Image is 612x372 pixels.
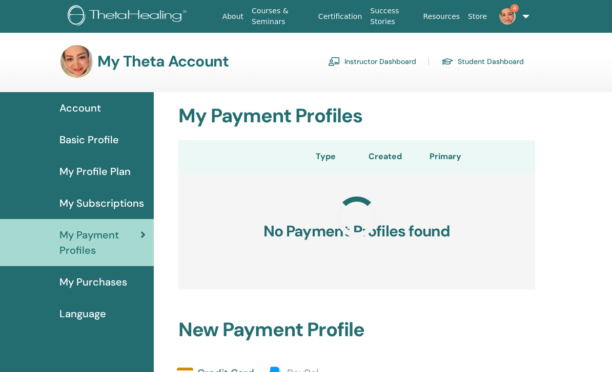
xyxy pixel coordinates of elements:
[68,5,190,28] img: logo.png
[59,132,119,147] span: Basic Profile
[172,104,541,128] h2: My Payment Profiles
[60,45,93,78] img: default.jpg
[366,2,419,31] a: Success Stories
[248,2,314,31] a: Courses & Seminars
[314,7,366,26] a: Certification
[328,53,416,70] a: Instructor Dashboard
[441,53,524,70] a: Student Dashboard
[328,57,340,66] img: chalkboard-teacher.svg
[97,52,229,71] h3: My Theta Account
[499,8,516,25] img: default.jpg
[511,4,519,12] span: 4
[59,100,101,116] span: Account
[419,7,464,26] a: Resources
[59,164,131,179] span: My Profile Plan
[59,306,106,321] span: Language
[59,227,140,258] span: My Payment Profiles
[172,318,541,342] h2: New Payment Profile
[59,195,144,211] span: My Subscriptions
[59,274,127,290] span: My Purchases
[218,7,248,26] a: About
[464,7,491,26] a: Store
[441,57,454,66] img: graduation-cap.svg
